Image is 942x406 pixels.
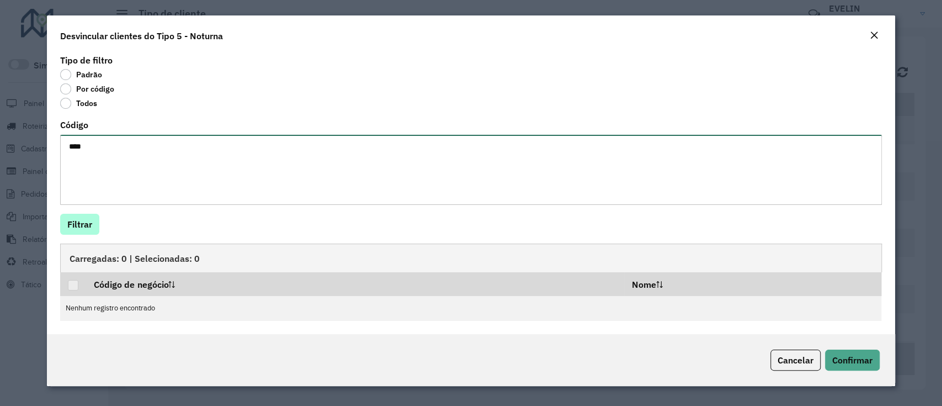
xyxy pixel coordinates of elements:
[832,355,872,366] span: Confirmar
[60,214,99,235] button: Filtrar
[770,350,821,371] button: Cancelar
[60,98,97,109] label: Todos
[60,69,102,80] label: Padrão
[60,296,881,321] td: Nenhum registro encontrado
[60,83,114,94] label: Por código
[87,272,624,296] th: Código de negócio
[60,118,88,131] label: Código
[60,54,113,67] label: Tipo de filtro
[870,31,879,40] em: Fechar
[60,29,223,43] h4: Desvincular clientes do Tipo 5 - Noturna
[624,272,881,296] th: Nome
[60,244,881,272] div: Carregadas: 0 | Selecionadas: 0
[825,350,880,371] button: Confirmar
[866,29,882,43] button: Close
[778,355,813,366] span: Cancelar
